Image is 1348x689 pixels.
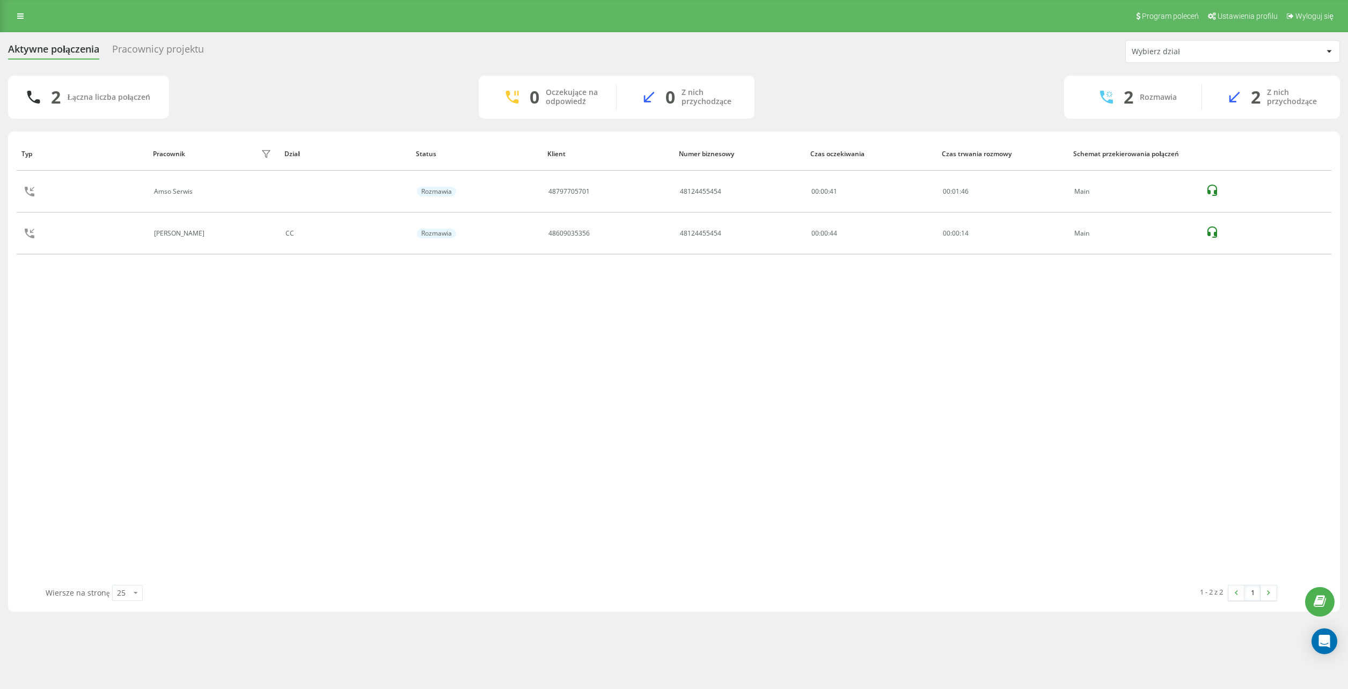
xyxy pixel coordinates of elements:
[1074,230,1194,237] div: Main
[952,187,959,196] span: 01
[810,150,932,158] div: Czas oczekiwania
[117,588,126,598] div: 25
[680,230,721,237] div: 48124455454
[665,87,675,107] div: 0
[284,150,406,158] div: Dział
[530,87,539,107] div: 0
[682,88,738,106] div: Z nich przychodzące
[943,230,969,237] div: : :
[285,230,405,237] div: CC
[8,43,99,60] div: Aktywne połączenia
[961,187,969,196] span: 46
[942,150,1063,158] div: Czas trwania rozmowy
[154,230,207,237] div: [PERSON_NAME]
[680,188,721,195] div: 48124455454
[51,87,61,107] div: 2
[1218,12,1278,20] span: Ustawienia profilu
[417,229,456,238] div: Rozmawia
[679,150,800,158] div: Numer biznesowy
[154,188,195,195] div: Amso Serwis
[1295,12,1334,20] span: Wyloguj się
[943,187,950,196] span: 00
[1140,93,1177,102] div: Rozmawia
[1142,12,1199,20] span: Program poleceń
[811,188,931,195] div: 00:00:41
[1074,188,1194,195] div: Main
[1200,587,1223,597] div: 1 - 2 z 2
[1267,88,1324,106] div: Z nich przychodzące
[417,187,456,196] div: Rozmawia
[416,150,537,158] div: Status
[1124,87,1133,107] div: 2
[112,43,204,60] div: Pracownicy projektu
[1312,628,1337,654] div: Open Intercom Messenger
[961,229,969,238] span: 14
[548,188,590,195] div: 48797705701
[952,229,959,238] span: 00
[1251,87,1261,107] div: 2
[548,230,590,237] div: 48609035356
[153,150,185,158] div: Pracownik
[21,150,143,158] div: Typ
[546,88,600,106] div: Oczekujące na odpowiedź
[943,229,950,238] span: 00
[1132,47,1260,56] div: Wybierz dział
[811,230,931,237] div: 00:00:44
[547,150,669,158] div: Klient
[1244,585,1261,600] a: 1
[46,588,109,598] span: Wiersze na stronę
[1073,150,1195,158] div: Schemat przekierowania połączeń
[67,93,150,102] div: Łączna liczba połączeń
[943,188,969,195] div: : :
